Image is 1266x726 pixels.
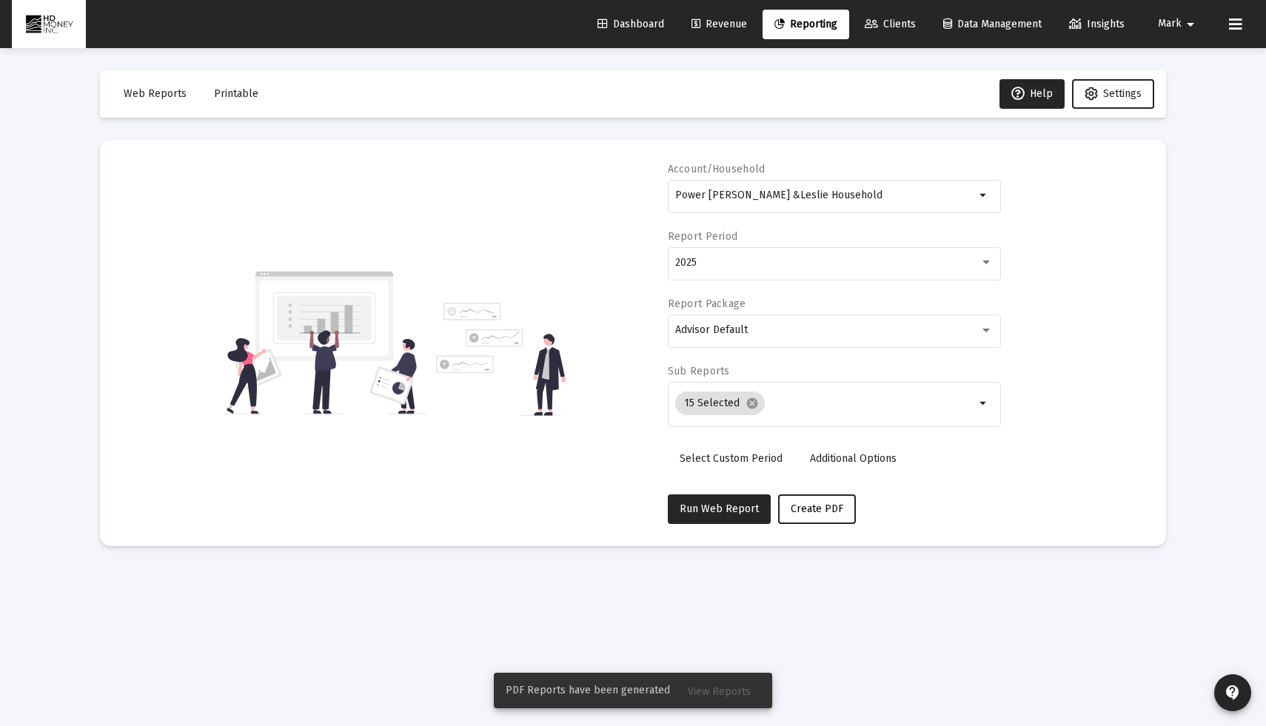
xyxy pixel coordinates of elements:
img: reporting-alt [436,303,566,416]
span: PDF Reports have been generated [506,683,670,698]
button: Help [999,79,1065,109]
span: Insights [1069,18,1125,30]
span: Run Web Report [680,503,759,515]
label: Account/Household [668,163,766,175]
a: Dashboard [586,10,676,39]
span: Create PDF [791,503,843,515]
mat-icon: arrow_drop_down [1182,10,1199,39]
label: Report Package [668,298,746,310]
input: Search or select an account or household [675,189,975,201]
label: Sub Reports [668,365,730,377]
a: Reporting [763,10,849,39]
a: Clients [853,10,928,39]
span: Data Management [943,18,1042,30]
span: Web Reports [124,87,187,100]
img: reporting [224,269,427,416]
button: Settings [1072,79,1154,109]
button: Web Reports [112,79,198,109]
span: Additional Options [810,452,897,465]
mat-chip-list: Selection [675,389,975,418]
button: Mark [1140,9,1217,38]
mat-icon: arrow_drop_down [975,394,993,412]
span: Revenue [691,18,747,30]
button: Printable [202,79,270,109]
span: Mark [1158,18,1182,30]
span: Dashboard [597,18,664,30]
a: Revenue [680,10,759,39]
a: Insights [1057,10,1136,39]
span: Help [1011,87,1053,100]
a: Data Management [931,10,1054,39]
button: View Reports [676,677,763,704]
mat-icon: cancel [746,397,759,410]
button: Create PDF [778,494,856,524]
label: Report Period [668,230,738,243]
mat-icon: contact_support [1224,684,1242,702]
button: Run Web Report [668,494,771,524]
mat-icon: arrow_drop_down [975,186,993,204]
span: 2025 [675,256,697,269]
span: View Reports [688,685,751,698]
span: Advisor Default [675,323,748,336]
span: Settings [1103,87,1142,100]
span: Reporting [774,18,837,30]
span: Select Custom Period [680,452,783,465]
span: Clients [865,18,916,30]
mat-chip: 15 Selected [675,391,765,415]
img: Dashboard [23,10,75,39]
span: Printable [214,87,258,100]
